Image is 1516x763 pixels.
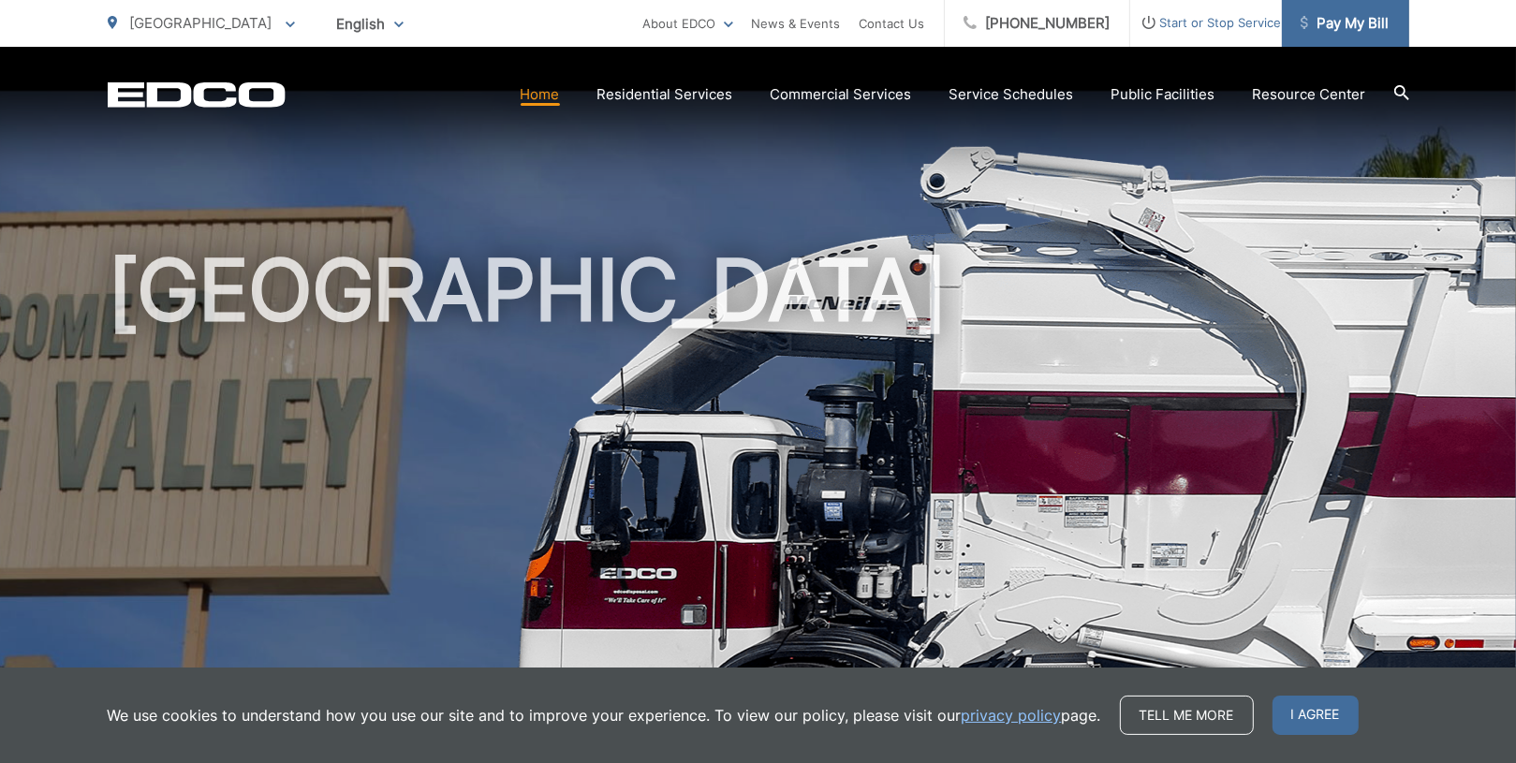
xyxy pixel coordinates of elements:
[771,83,912,106] a: Commercial Services
[962,704,1062,726] a: privacy policy
[1301,12,1390,35] span: Pay My Bill
[1111,83,1215,106] a: Public Facilities
[108,81,286,108] a: EDCD logo. Return to the homepage.
[1120,696,1254,735] a: Tell me more
[752,12,841,35] a: News & Events
[643,12,733,35] a: About EDCO
[597,83,733,106] a: Residential Services
[108,704,1101,726] p: We use cookies to understand how you use our site and to improve your experience. To view our pol...
[860,12,925,35] a: Contact Us
[521,83,560,106] a: Home
[130,14,272,32] span: [GEOGRAPHIC_DATA]
[949,83,1074,106] a: Service Schedules
[323,7,418,40] span: English
[1253,83,1366,106] a: Resource Center
[1273,696,1359,735] span: I agree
